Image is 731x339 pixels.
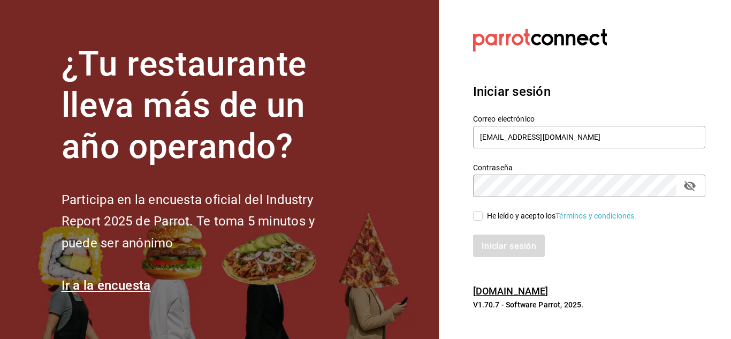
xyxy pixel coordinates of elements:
a: [DOMAIN_NAME] [473,285,549,297]
font: Correo electrónico [473,115,535,123]
button: campo de contraseña [681,177,699,195]
font: Participa en la encuesta oficial del Industry Report 2025 de Parrot. Te toma 5 minutos y puede se... [62,192,315,251]
a: Ir a la encuesta [62,278,151,293]
input: Ingresa tu correo electrónico [473,126,705,148]
a: Términos y condiciones. [555,212,636,220]
font: Iniciar sesión [473,84,551,99]
font: He leído y acepto los [487,212,556,220]
font: Contraseña [473,163,513,172]
font: V1.70.7 - Software Parrot, 2025. [473,300,584,309]
font: ¿Tu restaurante lleva más de un año operando? [62,44,307,167]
